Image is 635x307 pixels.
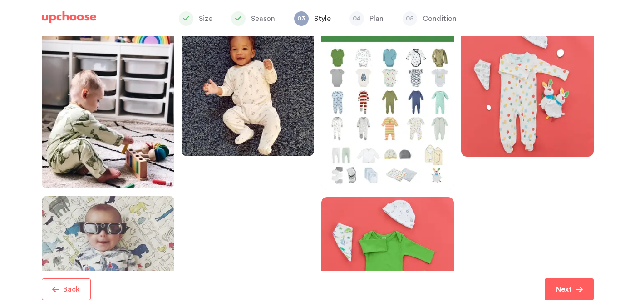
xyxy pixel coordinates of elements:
p: Back [63,284,80,295]
p: Next [556,284,572,295]
p: Condition [423,13,457,24]
p: Size [199,13,212,24]
p: Plan [369,13,384,24]
p: Season [251,13,275,24]
span: 03 [294,11,309,26]
p: Style [314,13,331,24]
span: 04 [349,11,364,26]
button: Back [42,278,91,300]
a: UpChoose [42,11,96,28]
button: Next [545,278,594,300]
img: UpChoose [42,11,96,24]
span: 05 [403,11,417,26]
